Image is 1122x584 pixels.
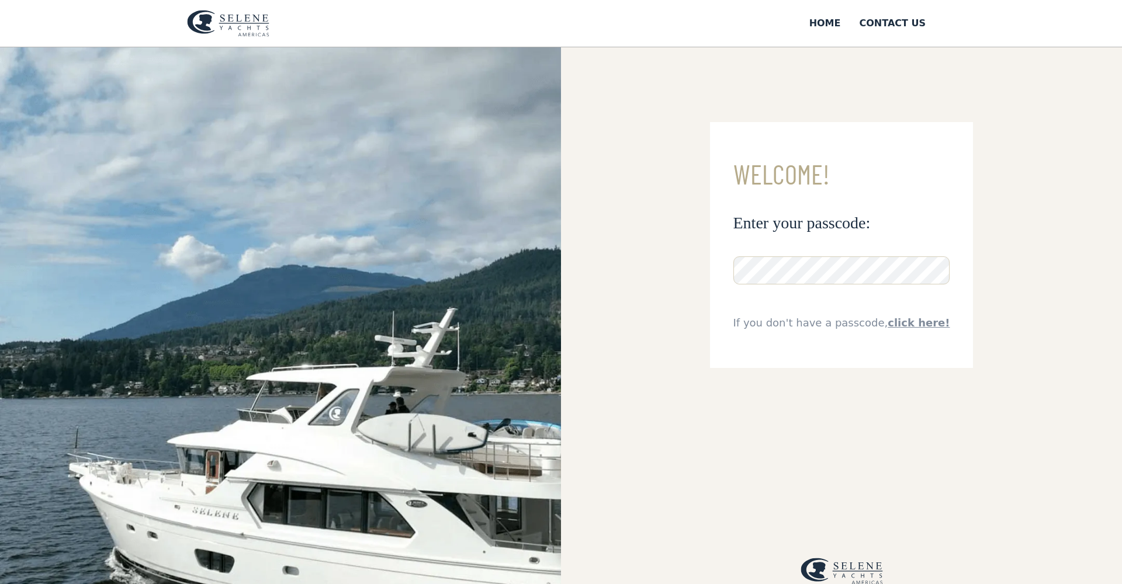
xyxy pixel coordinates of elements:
h3: Welcome! [733,159,950,189]
img: logo [187,10,269,37]
div: Home [809,16,841,30]
div: If you don't have a passcode, [733,315,950,331]
a: click here! [888,317,950,329]
form: Email Form [710,122,974,368]
div: Contact US [859,16,926,30]
h3: Enter your passcode: [733,213,950,233]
